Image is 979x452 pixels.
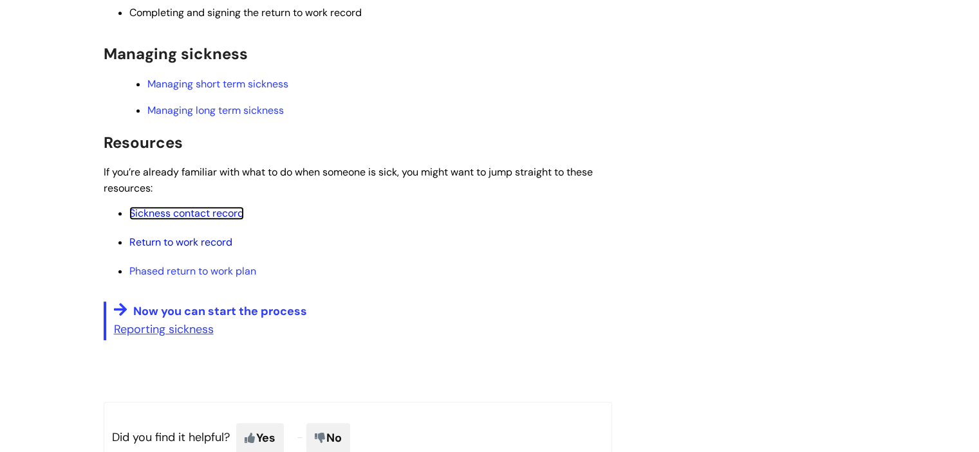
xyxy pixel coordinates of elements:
span: Managing sickness [104,44,248,64]
a: Sickness contact record [129,206,244,220]
a: Reporting sickness [114,321,214,337]
a: Return to work record [129,235,232,249]
span: If you’re already familiar with what to do when someone is sick, you might want to jump straight ... [104,165,593,195]
a: Phased return to work plan [129,264,256,278]
a: Managing short term sickness [147,77,288,91]
a: Managing long term sickness [147,104,284,117]
span: Completing and signing the return to work record [129,6,362,19]
span: Now you can start the process [133,303,307,319]
span: Resources [104,132,183,152]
